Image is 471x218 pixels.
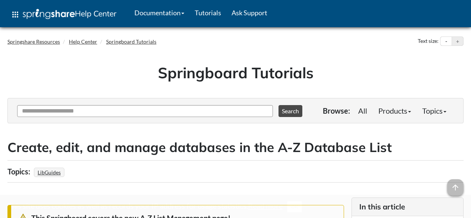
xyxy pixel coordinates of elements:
h3: In this article [359,202,456,212]
div: Text size: [416,37,440,46]
a: Tutorials [190,3,226,22]
a: Documentation [129,3,190,22]
a: All [353,103,373,118]
a: Topics [417,103,452,118]
p: Browse: [323,105,350,116]
button: Increase text size [452,37,463,46]
a: Springshare Resources [7,38,60,45]
a: Help Center [69,38,97,45]
div: Topics: [7,164,32,178]
button: Decrease text size [440,37,452,46]
span: apps [11,10,20,19]
img: Springshare [23,9,75,19]
a: apps Help Center [6,3,122,26]
a: Springboard Tutorials [106,38,156,45]
span: Help Center [75,9,117,18]
a: Ask Support [226,3,273,22]
a: arrow_upward [447,180,464,189]
h2: Create, edit, and manage databases in the A-Z Database List [7,138,464,157]
button: Search [279,105,302,117]
span: arrow_upward [447,179,464,196]
h1: Springboard Tutorials [13,62,458,83]
a: LibGuides [36,167,62,178]
a: Products [373,103,417,118]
